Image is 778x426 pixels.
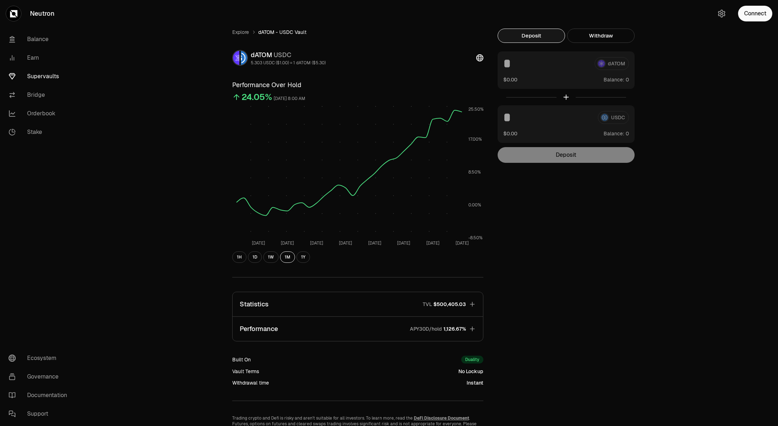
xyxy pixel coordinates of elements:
[467,379,483,386] div: Instant
[455,240,468,246] tspan: [DATE]
[296,251,310,263] button: 1Y
[233,51,239,65] img: dATOM Logo
[232,29,249,36] a: Explore
[458,368,483,375] div: No Lockup
[426,240,439,246] tspan: [DATE]
[232,251,246,263] button: 1H
[248,251,262,263] button: 1D
[3,104,77,123] a: Orderbook
[498,29,565,43] button: Deposit
[233,292,483,316] button: StatisticsTVL$500,405.03
[503,130,517,137] button: $0.00
[433,301,466,308] span: $500,405.03
[3,405,77,423] a: Support
[368,240,381,246] tspan: [DATE]
[604,130,624,137] span: Balance:
[503,76,517,83] button: $0.00
[232,368,259,375] div: Vault Terms
[251,240,265,246] tspan: [DATE]
[3,123,77,141] a: Stake
[232,415,483,421] p: Trading crypto and Defi is risky and aren't suitable for all investors. To learn more, read the .
[233,317,483,341] button: PerformanceAPY30D/hold1,126.67%
[241,51,247,65] img: USDC Logo
[251,50,326,60] div: dATOM
[414,415,469,421] a: DeFi Disclosure Document
[468,235,483,241] tspan: -8.50%
[3,30,77,49] a: Balance
[3,67,77,86] a: Supervaults
[3,86,77,104] a: Bridge
[410,325,442,332] p: APY30D/hold
[240,324,278,334] p: Performance
[232,379,269,386] div: Withdrawal time
[232,80,483,90] h3: Performance Over Hold
[423,301,432,308] p: TVL
[461,356,483,364] div: Duality
[281,240,294,246] tspan: [DATE]
[468,202,481,208] tspan: 0.00%
[274,51,291,59] span: USDC
[274,95,305,103] div: [DATE] 8:00 AM
[3,386,77,405] a: Documentation
[397,240,410,246] tspan: [DATE]
[468,136,482,142] tspan: 17.00%
[604,76,624,83] span: Balance:
[258,29,306,36] span: dATOM - USDC Vault
[232,356,251,363] div: Built On
[3,349,77,367] a: Ecosystem
[3,49,77,67] a: Earn
[310,240,323,246] tspan: [DATE]
[232,29,483,36] nav: breadcrumb
[3,367,77,386] a: Governance
[567,29,635,43] button: Withdraw
[339,240,352,246] tspan: [DATE]
[263,251,279,263] button: 1W
[468,169,481,175] tspan: 8.50%
[251,60,326,66] div: 5.303 USDC ($1.00) = 1 dATOM ($5.30)
[443,325,466,332] span: 1,126.67%
[468,106,484,112] tspan: 25.50%
[738,6,772,21] button: Connect
[240,299,269,309] p: Statistics
[280,251,295,263] button: 1M
[241,91,272,103] div: 24.05%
